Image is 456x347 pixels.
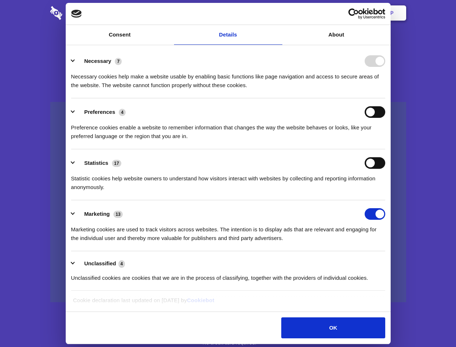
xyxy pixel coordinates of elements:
div: Necessary cookies help make a website usable by enabling basic functions like page navigation and... [71,67,385,90]
label: Marketing [84,211,110,217]
span: 4 [118,260,125,267]
div: Cookie declaration last updated on [DATE] by [68,296,388,310]
img: logo-wordmark-white-trans-d4663122ce5f474addd5e946df7df03e33cb6a1c49d2221995e7729f52c070b2.svg [50,6,112,20]
span: 17 [112,160,121,167]
a: About [282,25,391,45]
button: Marketing (13) [71,208,127,220]
label: Necessary [84,58,111,64]
div: Marketing cookies are used to track visitors across websites. The intention is to display ads tha... [71,220,385,243]
span: 4 [119,109,126,116]
h4: Auto-redaction of sensitive data, encrypted data sharing and self-destructing private chats. Shar... [50,66,406,90]
span: 7 [115,58,122,65]
div: Statistic cookies help website owners to understand how visitors interact with websites by collec... [71,169,385,192]
div: Preference cookies enable a website to remember information that changes the way the website beha... [71,118,385,141]
h1: Eliminate Slack Data Loss. [50,33,406,59]
a: Cookiebot [187,297,214,303]
button: Unclassified (4) [71,259,130,268]
button: Necessary (7) [71,55,126,67]
a: Consent [66,25,174,45]
label: Statistics [84,160,108,166]
span: 13 [113,211,123,218]
label: Preferences [84,109,115,115]
button: Statistics (17) [71,157,126,169]
img: logo [71,10,82,18]
div: Unclassified cookies are cookies that we are in the process of classifying, together with the pro... [71,268,385,282]
button: Preferences (4) [71,106,130,118]
button: OK [281,317,385,338]
a: Pricing [212,2,243,24]
iframe: Drift Widget Chat Controller [420,311,447,338]
a: Wistia video thumbnail [50,102,406,303]
a: Details [174,25,282,45]
a: Contact [293,2,326,24]
a: Login [327,2,359,24]
a: Usercentrics Cookiebot - opens in a new window [322,8,385,19]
